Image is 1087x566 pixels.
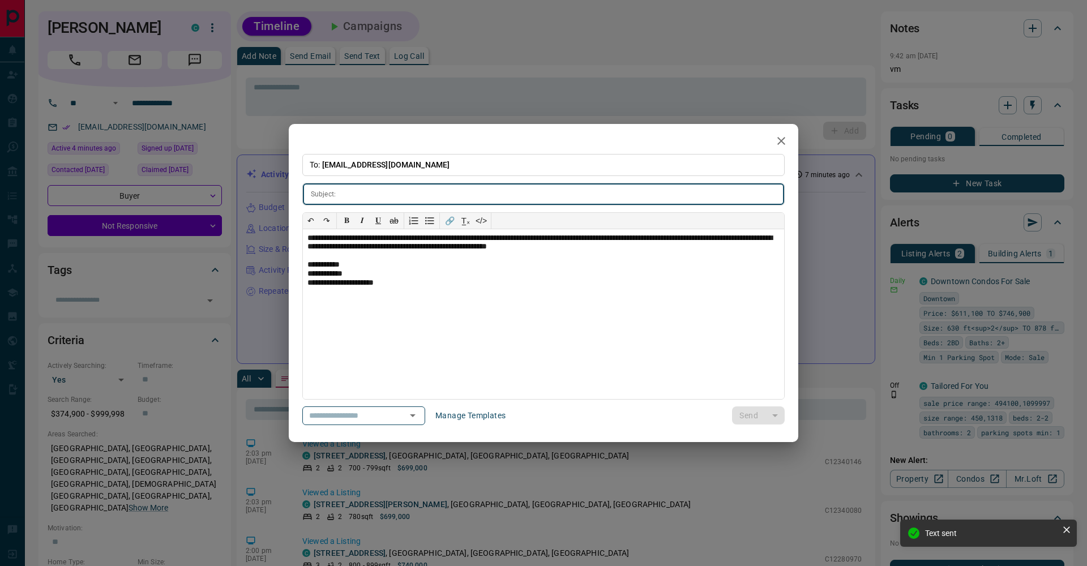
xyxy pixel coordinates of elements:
button: Bullet list [422,213,438,229]
button: T̲ₓ [457,213,473,229]
button: Manage Templates [429,406,512,424]
div: split button [732,406,785,424]
button: 𝑰 [354,213,370,229]
button: </> [473,213,489,229]
button: Open [405,408,421,423]
p: Subject: [311,189,336,199]
button: ↷ [319,213,335,229]
s: ab [390,216,399,225]
button: ↶ [303,213,319,229]
span: 𝐔 [375,216,381,225]
p: To: [302,154,785,176]
span: [EMAIL_ADDRESS][DOMAIN_NAME] [322,160,450,169]
button: ab [386,213,402,229]
button: Numbered list [406,213,422,229]
button: 𝐔 [370,213,386,229]
button: 𝐁 [339,213,354,229]
div: Text sent [925,529,1058,538]
button: 🔗 [442,213,457,229]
